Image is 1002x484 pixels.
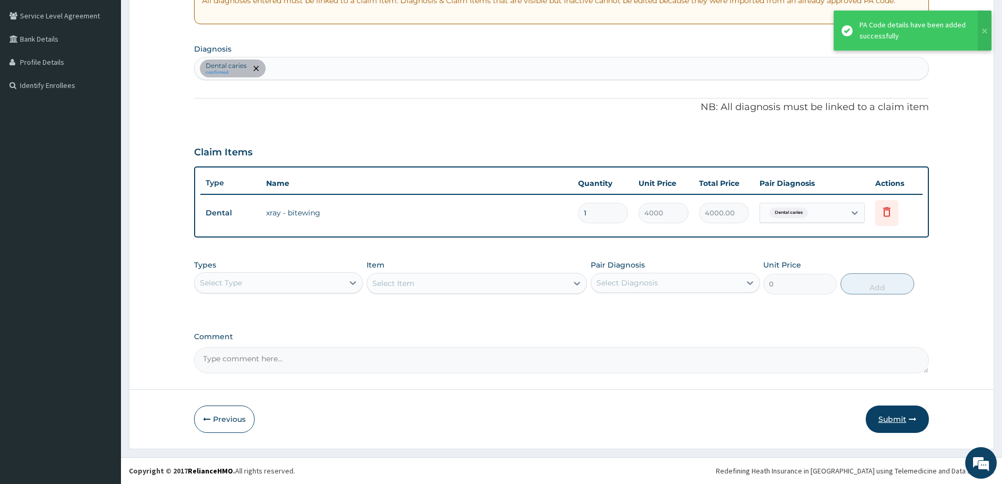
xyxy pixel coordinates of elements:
label: Unit Price [763,260,801,270]
button: Add [841,273,914,294]
textarea: Type your message and hit 'Enter' [5,288,200,324]
label: Diagnosis [194,44,231,54]
footer: All rights reserved. [121,457,1002,484]
td: xray - bitewing [261,202,573,223]
label: Comment [194,332,929,341]
strong: Copyright © 2017 . [129,466,235,476]
td: Dental [200,203,261,223]
small: confirmed [206,70,247,75]
th: Actions [870,173,923,194]
th: Quantity [573,173,633,194]
th: Pair Diagnosis [754,173,870,194]
div: Select Type [200,278,242,288]
div: PA Code details have been added successfully [859,19,968,42]
label: Item [367,260,384,270]
div: Redefining Heath Insurance in [GEOGRAPHIC_DATA] using Telemedicine and Data Science! [716,466,994,476]
span: We're online! [61,133,145,239]
h3: Claim Items [194,147,252,159]
a: RelianceHMO [188,466,233,476]
th: Unit Price [633,173,694,194]
p: NB: All diagnosis must be linked to a claim item [194,101,929,114]
span: Dental caries [770,208,808,218]
th: Type [200,173,261,193]
div: Minimize live chat window [173,5,198,31]
label: Pair Diagnosis [591,260,645,270]
div: Select Diagnosis [596,278,658,288]
p: Dental caries [206,62,247,70]
th: Total Price [694,173,754,194]
button: Previous [194,406,255,433]
span: remove selection option [251,64,261,73]
div: Chat with us now [55,59,177,73]
img: d_794563401_company_1708531726252_794563401 [19,53,43,79]
button: Submit [866,406,929,433]
label: Types [194,261,216,270]
th: Name [261,173,573,194]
